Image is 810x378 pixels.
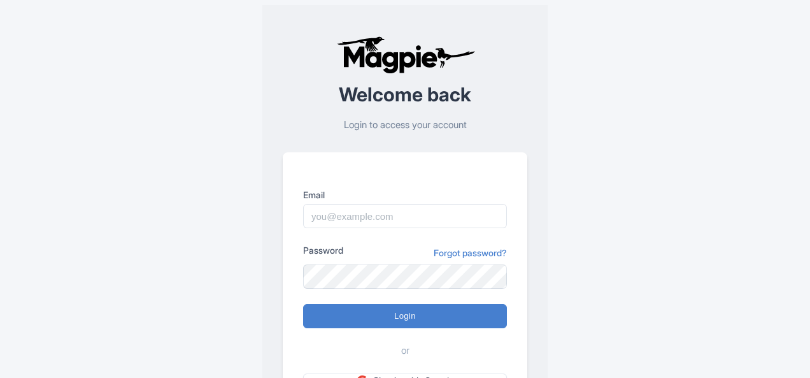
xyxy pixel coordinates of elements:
[434,246,507,259] a: Forgot password?
[401,344,409,358] span: or
[303,204,507,228] input: you@example.com
[283,118,527,133] p: Login to access your account
[303,304,507,328] input: Login
[283,84,527,105] h2: Welcome back
[303,244,343,257] label: Password
[303,188,507,201] label: Email
[334,36,477,74] img: logo-ab69f6fb50320c5b225c76a69d11143b.png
